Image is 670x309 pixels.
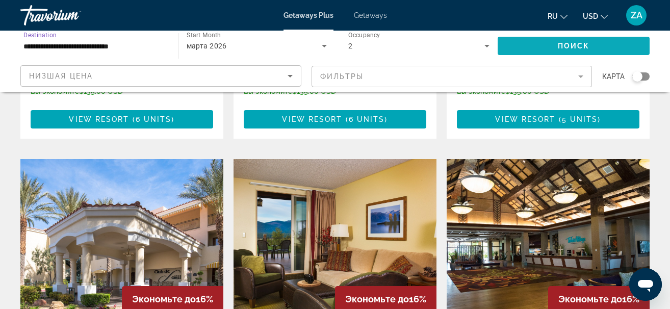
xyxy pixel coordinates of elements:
button: Change language [548,9,568,23]
button: Change currency [583,9,608,23]
button: User Menu [623,5,650,26]
span: 6 units [349,115,385,123]
a: Travorium [20,2,122,29]
button: Поиск [498,37,650,55]
iframe: Кнопка запуска окна обмена сообщениями [629,268,662,301]
span: ( ) [130,115,175,123]
span: 5 units [562,115,598,123]
span: 6 units [136,115,172,123]
span: View Resort [69,115,129,123]
button: View Resort(5 units) [457,110,639,128]
span: марта 2026 [187,42,227,50]
span: USD [583,12,598,20]
span: Destination [23,31,57,38]
button: View Resort(6 units) [244,110,426,128]
a: Getaways Plus [284,11,333,19]
a: Getaways [354,11,387,19]
button: View Resort(6 units) [31,110,213,128]
span: ZA [631,10,642,20]
span: Occupancy [348,32,380,39]
span: ( ) [343,115,388,123]
span: Экономьте до [345,294,409,304]
span: Поиск [558,42,590,50]
span: Start Month [187,32,221,39]
span: View Resort [495,115,555,123]
span: Низшая цена [29,72,93,80]
span: Экономьте до [132,294,196,304]
span: 2 [348,42,352,50]
button: Filter [312,65,592,88]
span: ( ) [556,115,601,123]
span: карта [602,69,625,84]
span: View Resort [282,115,342,123]
span: Экономьте до [558,294,622,304]
span: ru [548,12,558,20]
mat-select: Sort by [29,70,293,82]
